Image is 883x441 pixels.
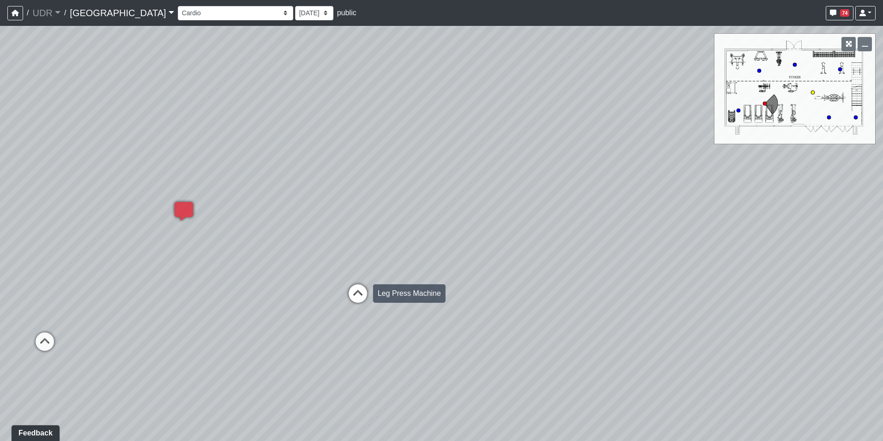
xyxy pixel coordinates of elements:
iframe: Ybug feedback widget [7,423,61,441]
a: [GEOGRAPHIC_DATA] [70,4,174,22]
span: public [337,9,357,17]
button: 74 [826,6,853,20]
span: 74 [840,9,849,17]
div: Leg Press Machine [373,284,446,303]
span: / [23,4,32,22]
a: UDR [32,4,60,22]
span: / [60,4,70,22]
